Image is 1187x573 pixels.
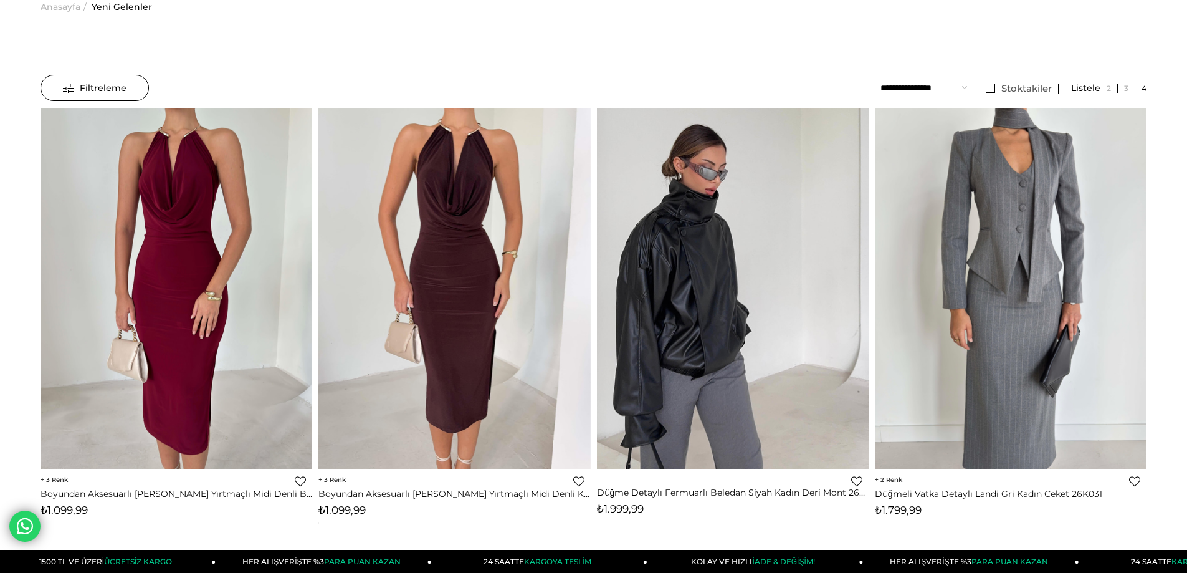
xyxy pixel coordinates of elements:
[597,503,644,515] span: ₺1.999,99
[875,476,902,484] span: 2
[318,522,319,523] img: png;base64,iVBORw0KGgoAAAANSUhEUgAAAAEAAAABCAYAAAAfFcSJAAAAAXNSR0IArs4c6QAAAA1JREFUGFdjePfu3X8ACW...
[318,107,590,469] img: Boyundan Aksesuarlı Yandan Yırtmaçlı Midi Denli Kahve Kadın Elbise 26K086
[318,488,590,499] a: Boyundan Aksesuarlı [PERSON_NAME] Yırtmaçlı Midi Denli Kahve Kadın Elbise 26K086
[104,557,172,566] span: ÜCRETSİZ KARGO
[1001,82,1052,94] span: Stoktakiler
[318,476,346,484] span: 3
[324,557,401,566] span: PARA PUAN KAZAN
[432,550,647,573] a: 24 SAATTEKARGOYA TESLİM
[1129,476,1140,487] a: Favorilere Ekle
[318,504,366,516] span: ₺1.099,99
[41,504,88,516] span: ₺1.099,99
[573,476,584,487] a: Favorilere Ekle
[875,522,875,523] img: png;base64,iVBORw0KGgoAAAANSUhEUgAAAAEAAAABCAYAAAAfFcSJAAAAAXNSR0IArs4c6QAAAA1JREFUGFdjePfu3X8ACW...
[63,75,126,100] span: Filtreleme
[971,557,1048,566] span: PARA PUAN KAZAN
[875,504,922,516] span: ₺1.799,99
[980,84,1059,94] a: Stoktakiler
[295,476,306,487] a: Favorilere Ekle
[863,550,1079,573] a: HER ALIŞVERİŞTE %3PARA PUAN KAZAN
[597,107,869,469] img: Düğme Detaylı Fermuarlı Beledan Siyah Kadın Deri Mont 26K082
[851,476,862,487] a: Favorilere Ekle
[875,107,1146,469] img: Düğmeli Vatka Detaylı Landi Gri Kadın Ceket 26K031
[647,550,863,573] a: KOLAY VE HIZLIİADE & DEĞİŞİM!
[41,107,312,469] img: Boyundan Aksesuarlı Yandan Yırtmaçlı Midi Denli Bordo Kadın Elbise 26K086
[875,488,1146,499] a: Düğmeli Vatka Detaylı Landi Gri Kadın Ceket 26K031
[524,557,591,566] span: KARGOYA TESLİM
[216,550,431,573] a: HER ALIŞVERİŞTE %3PARA PUAN KAZAN
[752,557,814,566] span: İADE & DEĞİŞİM!
[318,524,319,524] img: png;base64,iVBORw0KGgoAAAANSUhEUgAAAAEAAAABCAYAAAAfFcSJAAAAAXNSR0IArs4c6QAAAA1JREFUGFdjePfu3X8ACW...
[597,487,869,498] a: Düğme Detaylı Fermuarlı Beledan Siyah Kadın Deri Mont 26K082
[41,476,68,484] span: 3
[41,488,312,499] a: Boyundan Aksesuarlı [PERSON_NAME] Yırtmaçlı Midi Denli Bordo Kadın Elbise 26K086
